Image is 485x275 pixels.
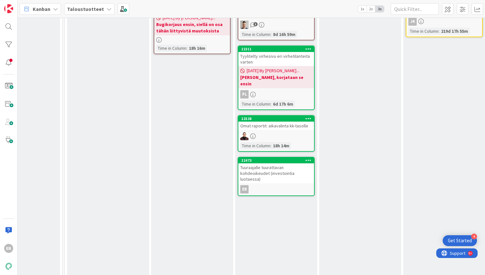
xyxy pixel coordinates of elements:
div: ER [240,185,249,193]
div: Time in Column [408,28,438,35]
div: Time in Column [240,100,270,107]
span: [DATE] By [PERSON_NAME]... [163,14,215,21]
div: 18h 14m [271,142,291,149]
span: Support [13,1,29,9]
a: 22473Tuuraajalle tuurattavan kohdeoikeudet (investointia luotaessa)ER [238,157,315,196]
img: Visit kanbanzone.com [4,4,13,13]
div: 22538 [238,116,314,122]
span: 3 [253,22,258,26]
input: Quick Filter... [391,3,439,15]
div: Omat raportit: aikavalinta kk-tasolle [238,122,314,130]
span: : [270,142,271,149]
div: Open Get Started checklist, remaining modules: 4 [443,235,477,246]
span: : [270,31,271,38]
a: 22311Tyylitelty virhesivu eri virhetilanteita varten[DATE] By [PERSON_NAME]...[PERSON_NAME], korj... [238,46,315,110]
div: AA [238,132,314,140]
b: [PERSON_NAME], korjataan se ensin [240,74,312,87]
div: 22473Tuuraajalle tuurattavan kohdeoikeudet (investointia luotaessa) [238,158,314,183]
div: 6d 17h 6m [271,100,295,107]
div: Tyylitelty virhesivu eri virhetilanteita varten [238,52,314,66]
div: 18h 16m [187,45,207,52]
div: 22311 [241,47,314,51]
div: 4 [471,234,477,239]
div: TN [238,21,314,29]
span: [DATE] By [PERSON_NAME]... [247,67,299,74]
div: Time in Column [240,142,270,149]
b: Taloustuotteet [67,6,104,12]
div: 22473 [238,158,314,163]
span: 1x [358,6,367,12]
div: JK [406,17,482,26]
div: 22473 [241,158,314,163]
div: Get Started [448,237,472,244]
div: JK [408,17,417,26]
div: 22311Tyylitelty virhesivu eri virhetilanteita varten [238,46,314,66]
img: AA [240,132,249,140]
div: 22311 [238,46,314,52]
div: Tuuraajalle tuurattavan kohdeoikeudet (investointia luotaessa) [238,163,314,183]
div: ER [238,185,314,193]
div: PL [238,90,314,99]
div: 219d 17h 55m [439,28,470,35]
span: : [438,28,439,35]
span: 2x [367,6,375,12]
span: : [270,100,271,107]
img: TN [240,21,249,29]
span: Kanban [33,5,50,13]
img: avatar [4,262,13,271]
b: Bugikorjaus ensin, siellä on osa tähän liittyvistä muutoksista [156,21,228,34]
span: : [186,45,187,52]
div: 9+ [32,3,36,8]
div: Time in Column [156,45,186,52]
div: Time in Column [240,31,270,38]
div: PL [240,90,249,99]
div: 22538Omat raportit: aikavalinta kk-tasolle [238,116,314,130]
div: 8d 16h 59m [271,31,297,38]
span: 3x [375,6,384,12]
a: 22538Omat raportit: aikavalinta kk-tasolleAATime in Column:18h 14m [238,115,315,152]
div: ER [4,244,13,253]
div: 22538 [241,116,314,121]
